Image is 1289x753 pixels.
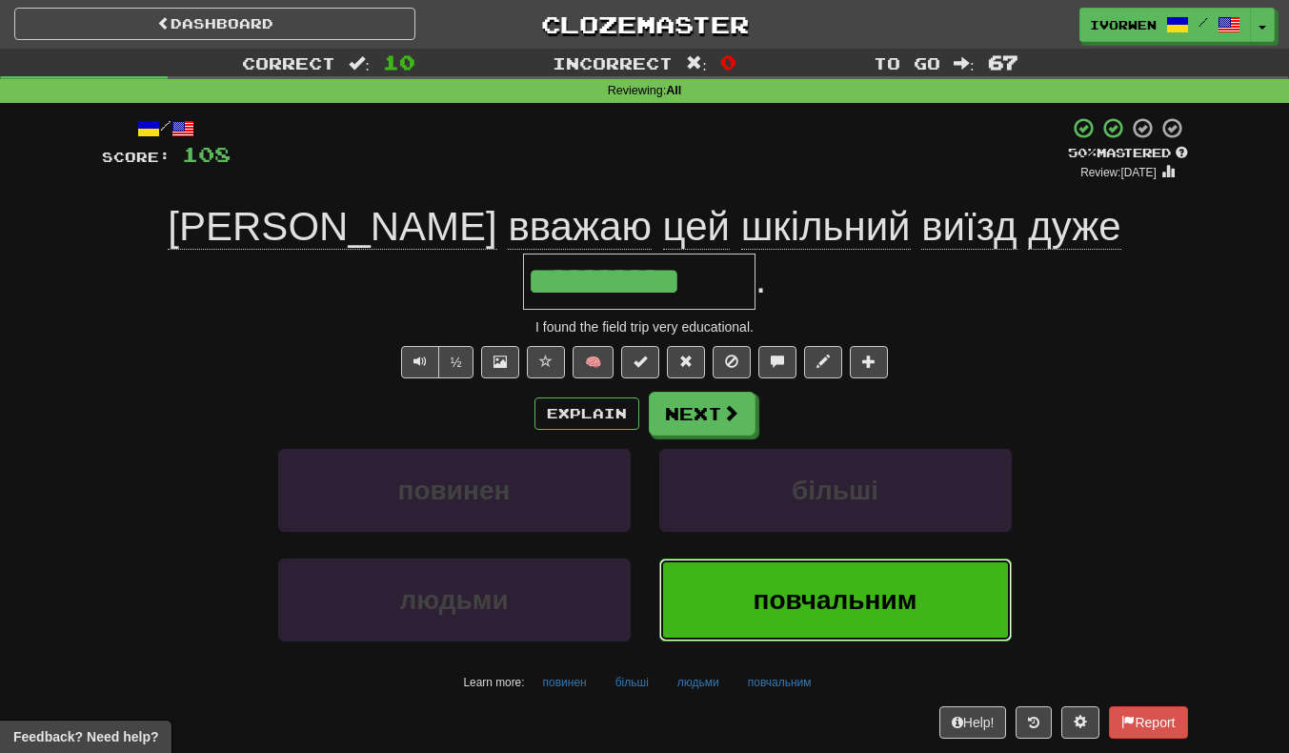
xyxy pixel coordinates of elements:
[667,668,730,697] button: людьми
[720,51,736,73] span: 0
[444,8,845,41] a: Clozemaster
[14,8,415,40] a: Dashboard
[1028,204,1120,250] span: дуже
[621,346,659,378] button: Set this sentence to 100% Mastered (alt+m)
[1080,166,1157,179] small: Review: [DATE]
[508,204,651,250] span: вважаю
[737,668,822,697] button: повчальним
[573,346,614,378] button: 🧠
[533,668,597,697] button: повинен
[182,142,231,166] span: 108
[659,559,1012,641] button: повчальним
[398,476,511,505] span: повинен
[874,53,940,72] span: To go
[102,317,1188,336] div: I found the field trip very educational.
[397,346,474,378] div: Text-to-speech controls
[481,346,519,378] button: Show image (alt+x)
[349,55,370,71] span: :
[102,116,231,140] div: /
[850,346,888,378] button: Add to collection (alt+a)
[1079,8,1251,42] a: ivorwen /
[921,204,1017,250] span: виїзд
[401,346,439,378] button: Play sentence audio (ctl+space)
[399,585,508,615] span: людьми
[383,51,415,73] span: 10
[792,476,878,505] span: більші
[954,55,975,71] span: :
[1068,145,1188,162] div: Mastered
[663,204,730,250] span: цей
[755,256,767,301] span: .
[1016,706,1052,739] button: Round history (alt+y)
[278,559,631,641] button: людьми
[605,668,659,697] button: більші
[242,53,335,72] span: Correct
[804,346,842,378] button: Edit sentence (alt+d)
[667,346,705,378] button: Reset to 0% Mastered (alt+r)
[168,204,496,250] span: [PERSON_NAME]
[741,204,911,250] span: шкільний
[988,51,1018,73] span: 67
[438,346,474,378] button: ½
[527,346,565,378] button: Favorite sentence (alt+f)
[1198,15,1208,29] span: /
[754,585,917,615] span: повчальним
[102,149,171,165] span: Score:
[534,397,639,430] button: Explain
[1090,16,1157,33] span: ivorwen
[713,346,751,378] button: Ignore sentence (alt+i)
[278,449,631,532] button: повинен
[666,84,681,97] strong: All
[939,706,1007,739] button: Help!
[1068,145,1097,160] span: 50 %
[463,676,524,689] small: Learn more:
[758,346,796,378] button: Discuss sentence (alt+u)
[1109,706,1187,739] button: Report
[649,392,755,436] button: Next
[686,55,707,71] span: :
[659,449,1012,532] button: більші
[13,727,158,746] span: Open feedback widget
[553,53,673,72] span: Incorrect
